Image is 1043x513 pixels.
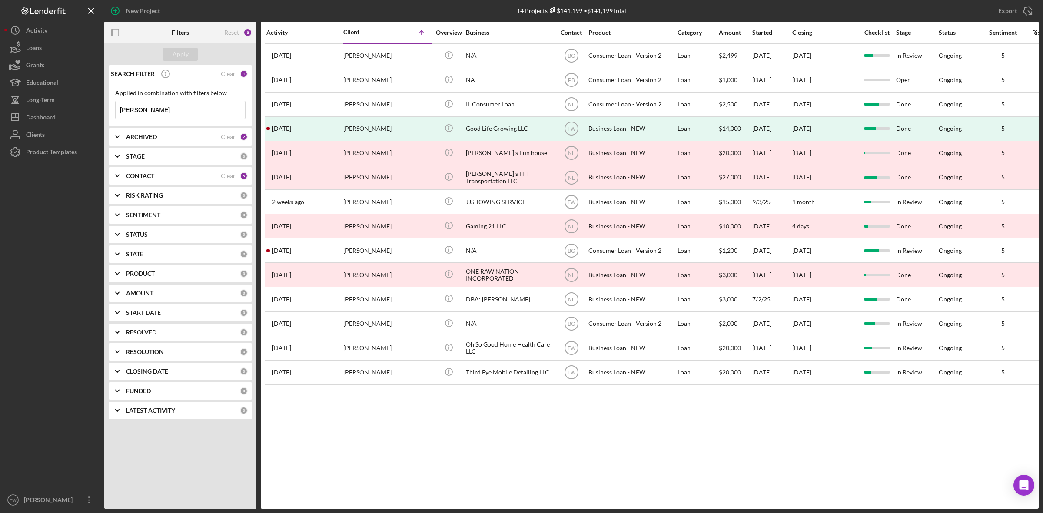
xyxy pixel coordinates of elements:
[678,312,718,335] div: Loan
[240,348,248,356] div: 0
[568,102,575,108] text: NL
[752,44,791,67] div: [DATE]
[568,223,575,229] text: NL
[981,369,1025,376] div: 5
[981,223,1025,230] div: 5
[896,361,938,384] div: In Review
[568,175,575,181] text: NL
[343,190,430,213] div: [PERSON_NAME]
[555,29,588,36] div: Contact
[240,231,248,238] div: 0
[896,312,938,335] div: In Review
[678,361,718,384] div: Loan
[858,29,895,36] div: Checklist
[719,100,737,108] span: $2,500
[752,190,791,213] div: 9/3/25
[588,190,675,213] div: Business Loan - NEW
[588,288,675,311] div: Business Loan - NEW
[981,271,1025,278] div: 5
[466,263,553,286] div: ONE RAW NATION INCORPORATED
[752,142,791,165] div: [DATE]
[466,44,553,67] div: N/A
[568,321,575,327] text: BG
[792,247,811,254] time: [DATE]
[26,91,55,111] div: Long-Term
[343,263,430,286] div: [PERSON_NAME]
[752,288,791,311] div: 7/2/25
[678,69,718,92] div: Loan
[792,295,811,303] time: [DATE]
[568,248,575,254] text: BG
[588,29,675,36] div: Product
[240,289,248,297] div: 0
[163,48,198,61] button: Apply
[466,69,553,92] div: NA
[939,247,962,254] div: Ongoing
[240,133,248,141] div: 2
[343,239,430,262] div: [PERSON_NAME]
[115,89,246,96] div: Applied in combination with filters below
[981,320,1025,327] div: 5
[939,52,962,59] div: Ongoing
[896,239,938,262] div: In Review
[272,199,304,205] time: 2025-09-03 15:00
[567,199,575,205] text: TW
[896,44,938,67] div: In Review
[224,29,239,36] div: Reset
[588,142,675,165] div: Business Loan - NEW
[240,152,248,160] div: 0
[678,215,718,238] div: Loan
[939,199,962,205] div: Ongoing
[243,28,252,37] div: 8
[126,290,153,297] b: AMOUNT
[172,29,189,36] b: Filters
[939,76,962,83] div: Ongoing
[752,215,791,238] div: [DATE]
[272,320,291,327] time: 2025-01-14 14:10
[126,212,160,218] b: SENTIMENT
[588,117,675,140] div: Business Loan - NEW
[272,125,291,132] time: 2024-04-29 18:37
[272,369,291,376] time: 2024-04-08 19:18
[343,93,430,116] div: [PERSON_NAME]
[104,2,169,20] button: New Project
[126,309,161,316] b: START DATE
[272,247,291,254] time: 2024-08-30 16:35
[266,29,342,36] div: Activity
[896,117,938,140] div: Done
[240,172,248,180] div: 5
[343,166,430,189] div: [PERSON_NAME]
[678,337,718,360] div: Loan
[981,125,1025,132] div: 5
[588,93,675,116] div: Consumer Loan - Version 2
[792,29,857,36] div: Closing
[126,407,175,414] b: LATEST ACTIVITY
[568,150,575,156] text: NL
[939,29,980,36] div: Status
[272,76,291,83] time: 2025-05-14 22:00
[272,296,291,303] time: 2025-07-15 17:23
[126,251,143,258] b: STATE
[4,91,100,109] a: Long-Term
[240,211,248,219] div: 0
[343,361,430,384] div: [PERSON_NAME]
[678,239,718,262] div: Loan
[752,239,791,262] div: [DATE]
[939,320,962,327] div: Ongoing
[939,125,962,132] div: Ongoing
[4,74,100,91] a: Educational
[719,247,737,254] span: $1,200
[4,22,100,39] button: Activity
[792,222,809,230] time: 4 days
[126,172,154,179] b: CONTACT
[719,263,751,286] div: $3,000
[792,344,811,351] time: [DATE]
[126,348,164,355] b: RESOLUTION
[939,174,962,181] div: Ongoing
[896,337,938,360] div: In Review
[343,44,430,67] div: [PERSON_NAME]
[678,263,718,286] div: Loan
[26,143,77,163] div: Product Templates
[4,109,100,126] a: Dashboard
